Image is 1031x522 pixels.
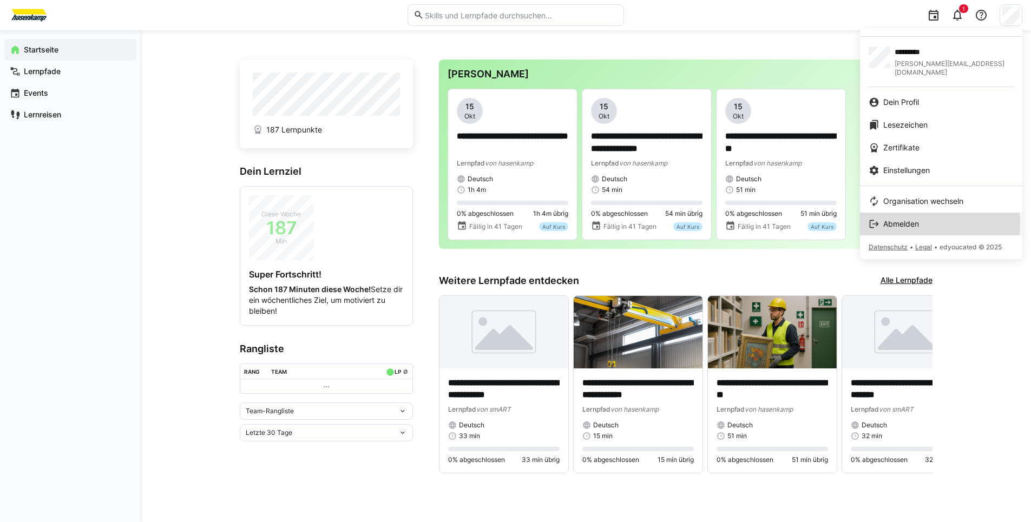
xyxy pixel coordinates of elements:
span: Datenschutz [869,243,908,251]
span: Lesezeichen [883,120,928,130]
span: • [910,243,913,251]
span: Dein Profil [883,97,919,108]
span: Legal [915,243,932,251]
span: • [934,243,937,251]
span: Einstellungen [883,165,930,176]
span: Organisation wechseln [883,196,963,207]
span: [PERSON_NAME][EMAIL_ADDRESS][DOMAIN_NAME] [895,60,1014,77]
span: Zertifikate [883,142,920,153]
span: Abmelden [883,219,919,229]
span: edyoucated © 2025 [940,243,1002,251]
